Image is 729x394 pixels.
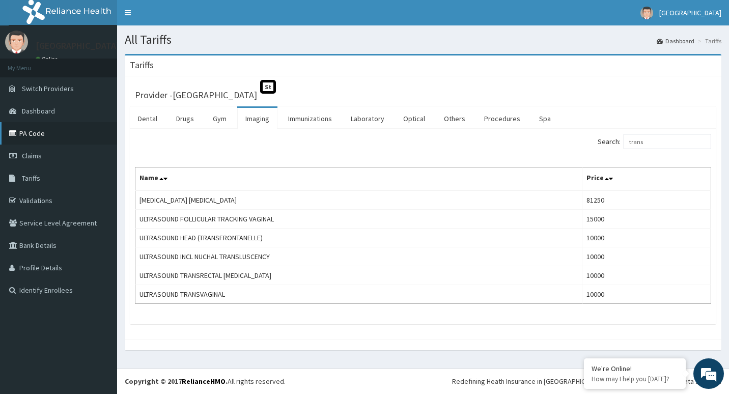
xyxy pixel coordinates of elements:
td: ULTRASOUND TRANSVAGINAL [135,285,582,304]
div: Redefining Heath Insurance in [GEOGRAPHIC_DATA] using Telemedicine and Data Science! [452,376,721,386]
td: 81250 [582,190,711,210]
a: Gym [205,108,235,129]
a: Laboratory [343,108,392,129]
a: Immunizations [280,108,340,129]
a: Drugs [168,108,202,129]
span: Dashboard [22,106,55,116]
li: Tariffs [695,37,721,45]
a: Imaging [237,108,277,129]
td: ULTRASOUND TRANSRECTAL [MEDICAL_DATA] [135,266,582,285]
img: User Image [640,7,653,19]
div: Minimize live chat window [167,5,191,30]
div: We're Online! [592,364,678,373]
a: Others [436,108,473,129]
span: Tariffs [22,174,40,183]
h3: Tariffs [130,61,154,70]
td: 15000 [582,210,711,229]
span: St [260,80,276,94]
a: Procedures [476,108,528,129]
label: Search: [598,134,711,149]
h1: All Tariffs [125,33,721,46]
th: Price [582,167,711,191]
img: User Image [5,31,28,53]
p: How may I help you today? [592,375,678,383]
span: Claims [22,151,42,160]
a: Dental [130,108,165,129]
a: Dashboard [657,37,694,45]
a: Online [36,55,60,63]
input: Search: [624,134,711,149]
span: [GEOGRAPHIC_DATA] [659,8,721,17]
span: We're online! [59,128,141,231]
td: ULTRASOUND FOLLICULAR TRACKING VAGINAL [135,210,582,229]
div: Chat with us now [53,57,171,70]
td: 10000 [582,247,711,266]
td: ULTRASOUND HEAD (TRANSFRONTANELLE) [135,229,582,247]
td: [MEDICAL_DATA] [MEDICAL_DATA] [135,190,582,210]
th: Name [135,167,582,191]
textarea: Type your message and hit 'Enter' [5,278,194,314]
footer: All rights reserved. [117,368,729,394]
h3: Provider - [GEOGRAPHIC_DATA] [135,91,257,100]
td: 10000 [582,266,711,285]
td: 10000 [582,285,711,304]
strong: Copyright © 2017 . [125,377,228,386]
a: Spa [531,108,559,129]
span: Switch Providers [22,84,74,93]
a: RelianceHMO [182,377,226,386]
img: d_794563401_company_1708531726252_794563401 [19,51,41,76]
a: Optical [395,108,433,129]
td: 10000 [582,229,711,247]
p: [GEOGRAPHIC_DATA] [36,41,120,50]
td: ULTRASOUND INCL NUCHAL TRANSLUSCENCY [135,247,582,266]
